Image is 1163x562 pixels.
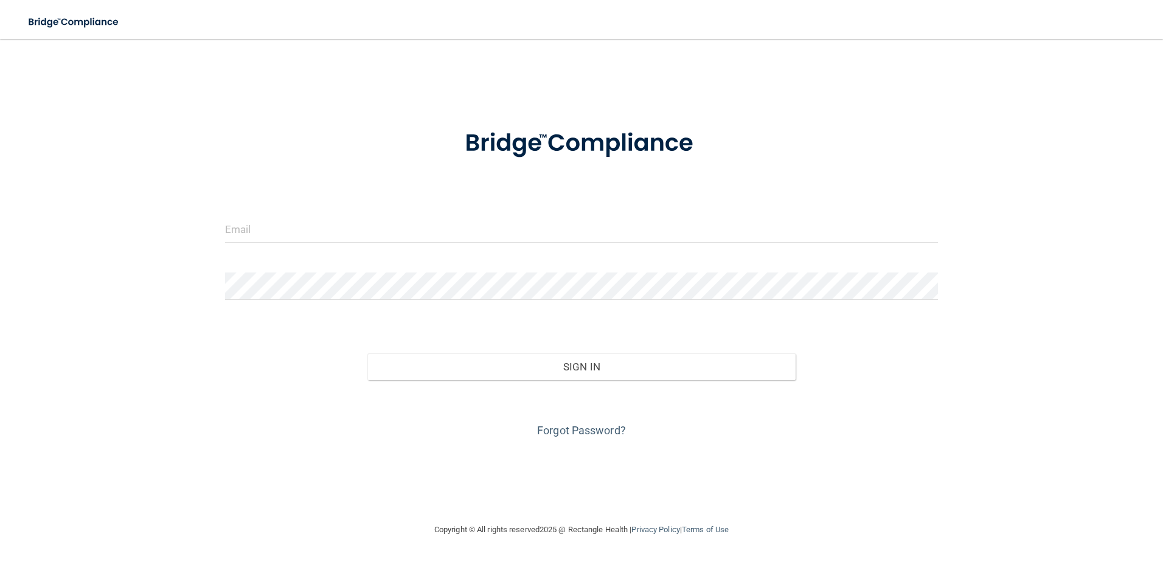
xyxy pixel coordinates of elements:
[18,10,130,35] img: bridge_compliance_login_screen.278c3ca4.svg
[440,112,723,175] img: bridge_compliance_login_screen.278c3ca4.svg
[225,215,939,243] input: Email
[537,424,626,437] a: Forgot Password?
[367,353,796,380] button: Sign In
[682,525,729,534] a: Terms of Use
[631,525,679,534] a: Privacy Policy
[359,510,804,549] div: Copyright © All rights reserved 2025 @ Rectangle Health | |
